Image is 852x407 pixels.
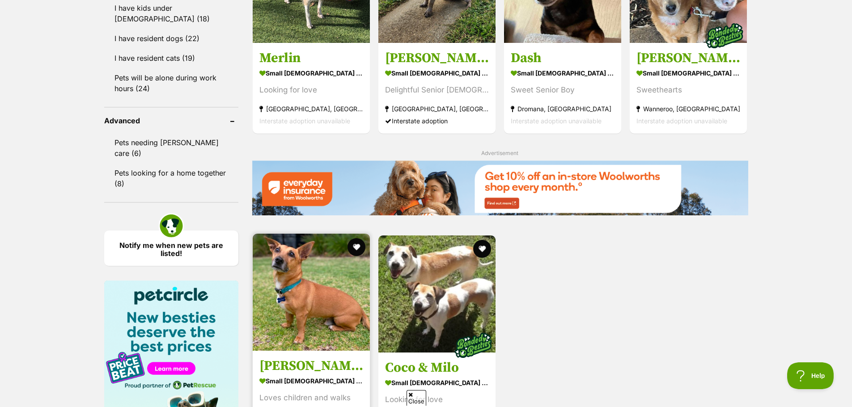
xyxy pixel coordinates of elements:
[636,117,727,125] span: Interstate adoption unavailable
[259,357,363,374] h3: [PERSON_NAME]
[385,359,489,376] h3: Coco & Milo
[636,50,740,67] h3: [PERSON_NAME] and [PERSON_NAME]
[703,13,747,58] img: bonded besties
[385,84,489,96] div: Delightful Senior [DEMOGRAPHIC_DATA]
[511,103,615,115] strong: Dromana, [GEOGRAPHIC_DATA]
[104,164,238,193] a: Pets looking for a home together (8)
[385,50,489,67] h3: [PERSON_NAME]
[378,235,496,352] img: Coco & Milo - Jack Russell Terrier Dog
[630,43,747,134] a: [PERSON_NAME] and [PERSON_NAME] small [DEMOGRAPHIC_DATA] Dog Sweethearts Wanneroo, [GEOGRAPHIC_DA...
[104,49,238,67] a: I have resident cats (19)
[385,376,489,389] strong: small [DEMOGRAPHIC_DATA] Dog
[787,362,834,389] iframe: Help Scout Beacon - Open
[252,160,748,215] img: Everyday Insurance promotional banner
[104,29,238,48] a: I have resident dogs (22)
[636,67,740,80] strong: small [DEMOGRAPHIC_DATA] Dog
[636,103,740,115] strong: Wanneroo, [GEOGRAPHIC_DATA]
[385,67,489,80] strong: small [DEMOGRAPHIC_DATA] Dog
[259,67,363,80] strong: small [DEMOGRAPHIC_DATA] Dog
[473,240,491,258] button: favourite
[259,374,363,387] strong: small [DEMOGRAPHIC_DATA] Dog
[385,103,489,115] strong: [GEOGRAPHIC_DATA], [GEOGRAPHIC_DATA]
[385,115,489,127] div: Interstate adoption
[348,238,365,256] button: favourite
[407,390,426,406] span: Close
[259,103,363,115] strong: [GEOGRAPHIC_DATA], [GEOGRAPHIC_DATA]
[511,84,615,96] div: Sweet Senior Boy
[104,231,238,266] a: Notify me when new pets are listed!
[259,117,350,125] span: Interstate adoption unavailable
[511,50,615,67] h3: Dash
[385,393,489,405] div: Looking for love
[636,84,740,96] div: Sweethearts
[451,323,496,367] img: bonded besties
[259,391,363,403] div: Loves children and walks
[259,50,363,67] h3: Merlin
[104,117,238,125] header: Advanced
[378,43,496,134] a: [PERSON_NAME] small [DEMOGRAPHIC_DATA] Dog Delightful Senior [DEMOGRAPHIC_DATA] [GEOGRAPHIC_DATA]...
[252,160,748,217] a: Everyday Insurance promotional banner
[253,234,370,351] img: Benny - Dachshund x Jack Russell Terrier x Corgi Dog
[504,43,621,134] a: Dash small [DEMOGRAPHIC_DATA] Dog Sweet Senior Boy Dromana, [GEOGRAPHIC_DATA] Interstate adoption...
[481,150,518,156] span: Advertisement
[511,117,602,125] span: Interstate adoption unavailable
[259,84,363,96] div: Looking for love
[511,67,615,80] strong: small [DEMOGRAPHIC_DATA] Dog
[104,68,238,98] a: Pets will be alone during work hours (24)
[104,133,238,163] a: Pets needing [PERSON_NAME] care (6)
[253,43,370,134] a: Merlin small [DEMOGRAPHIC_DATA] Dog Looking for love [GEOGRAPHIC_DATA], [GEOGRAPHIC_DATA] Interst...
